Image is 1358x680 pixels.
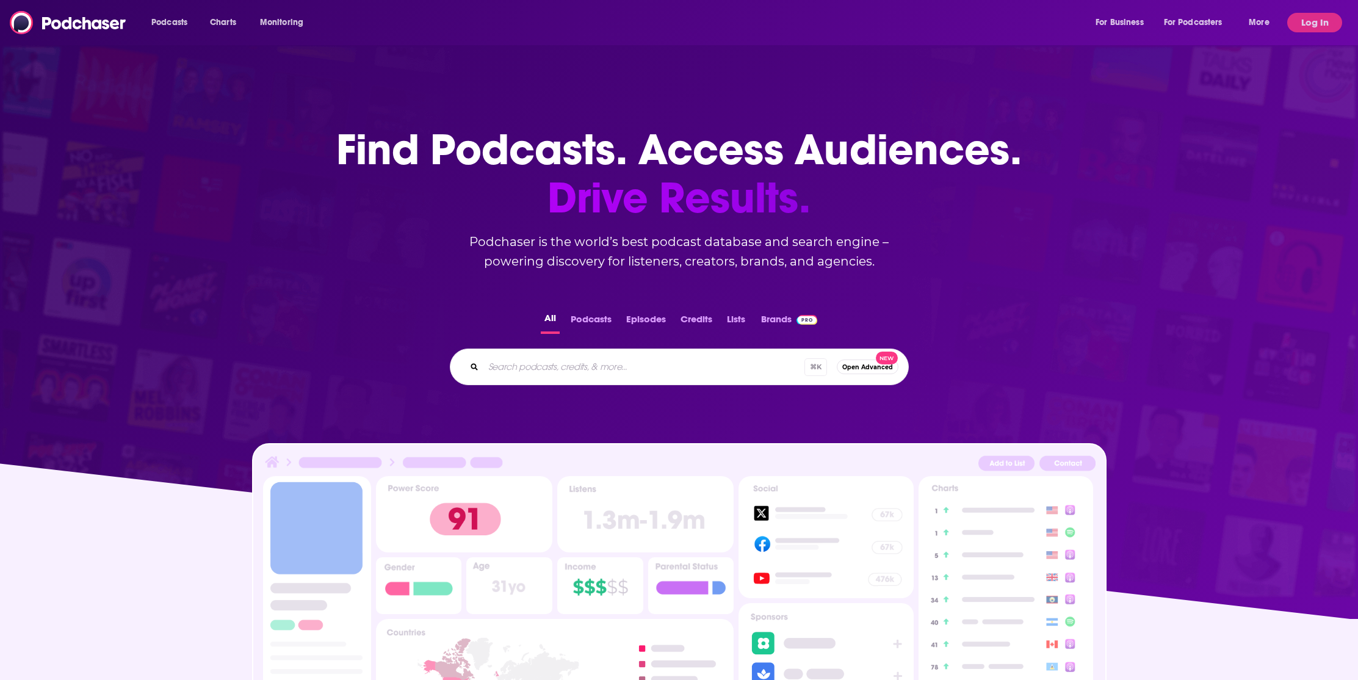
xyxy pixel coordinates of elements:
button: Open AdvancedNew [837,360,898,374]
img: Podchaser Pro [796,315,818,325]
span: For Business [1096,14,1144,31]
button: Credits [677,310,716,334]
img: Podcast Insights Gender [376,557,462,614]
h2: Podchaser is the world’s best podcast database and search engine – powering discovery for listene... [435,232,923,271]
button: open menu [1240,13,1285,32]
button: open menu [251,13,319,32]
span: Open Advanced [842,364,893,371]
img: Podcast Insights Age [466,557,552,614]
span: Charts [210,14,236,31]
span: More [1249,14,1270,31]
img: Podchaser - Follow, Share and Rate Podcasts [10,11,127,34]
span: For Podcasters [1164,14,1223,31]
span: New [876,352,898,364]
button: Lists [723,310,749,334]
div: Search podcasts, credits, & more... [450,349,909,385]
button: open menu [1156,13,1240,32]
input: Search podcasts, credits, & more... [483,357,804,377]
img: Podcast Socials [739,476,913,598]
img: Podcast Insights Power score [376,476,552,552]
img: Podcast Insights Header [263,454,1096,476]
a: Charts [202,13,244,32]
span: Drive Results. [336,174,1022,222]
h1: Find Podcasts. Access Audiences. [336,126,1022,222]
button: open menu [143,13,203,32]
button: All [541,310,560,334]
button: open menu [1087,13,1159,32]
button: Podcasts [567,310,615,334]
img: Podcast Insights Parental Status [648,557,734,614]
span: Monitoring [260,14,303,31]
img: Podcast Insights Listens [557,476,734,552]
img: Podcast Insights Income [557,557,643,614]
a: BrandsPodchaser Pro [761,310,818,334]
button: Log In [1287,13,1342,32]
span: Podcasts [151,14,187,31]
span: ⌘ K [804,358,827,376]
button: Episodes [623,310,670,334]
